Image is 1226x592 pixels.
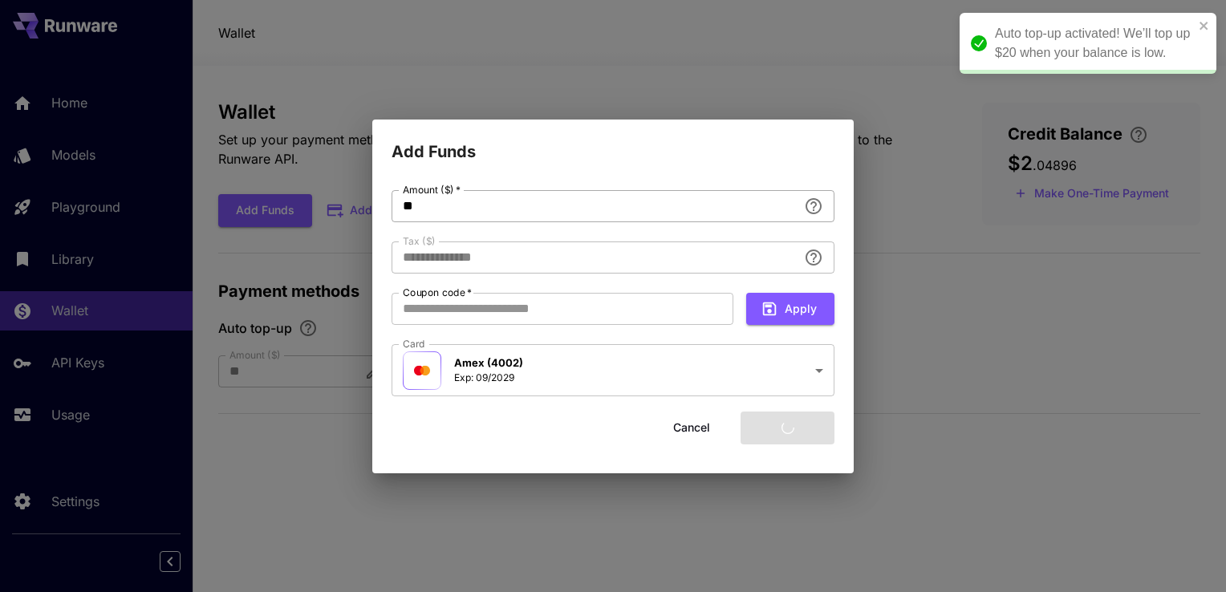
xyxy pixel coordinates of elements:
button: close [1199,19,1210,32]
label: Card [403,337,425,351]
p: Amex (4002) [454,355,523,371]
label: Tax ($) [403,234,436,248]
label: Coupon code [403,286,472,299]
div: Auto top-up activated! We’ll top up $20 when your balance is low. [995,24,1194,63]
button: Apply [746,293,834,326]
label: Amount ($) [403,183,461,197]
button: Cancel [656,412,728,444]
h2: Add Funds [372,120,854,164]
p: Exp: 09/2029 [454,371,523,385]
